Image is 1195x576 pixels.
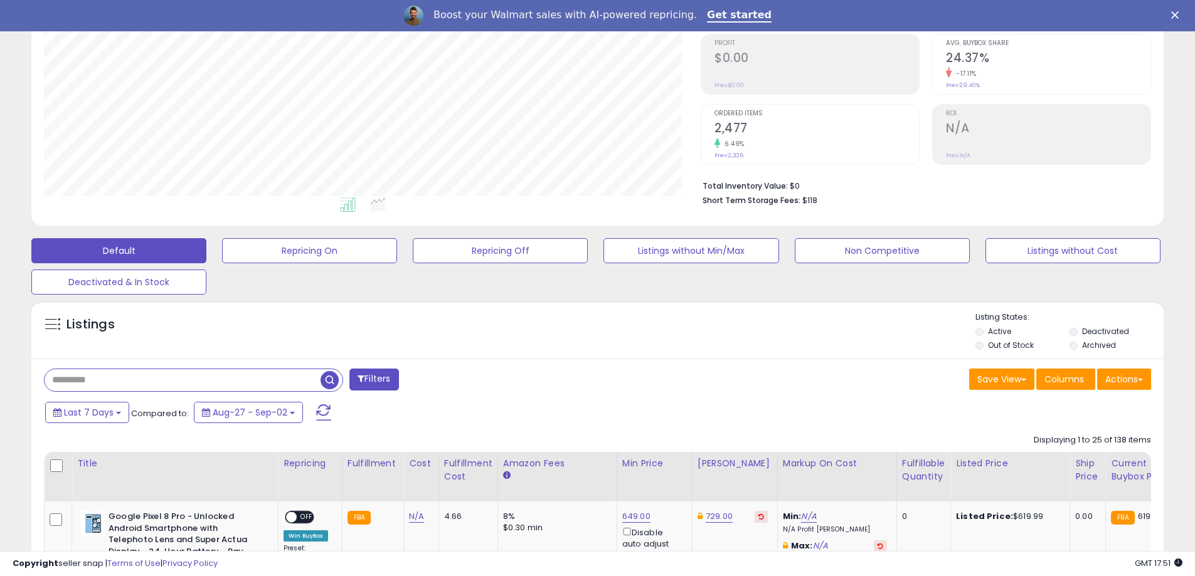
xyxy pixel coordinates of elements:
small: -17.11% [952,69,977,78]
div: Markup on Cost [783,457,891,470]
div: Ship Price [1075,457,1100,483]
h5: Listings [66,316,115,333]
a: Terms of Use [107,557,161,569]
div: [PERSON_NAME] [698,457,772,470]
th: The percentage added to the cost of goods (COGS) that forms the calculator for Min & Max prices. [777,452,896,501]
h2: 2,477 [714,121,919,138]
a: 649.00 [622,510,651,523]
div: $0.30 min [503,522,607,533]
span: OFF [297,512,317,523]
h2: 24.37% [946,51,1150,68]
div: Cost [409,457,433,470]
small: Prev: $0.00 [714,81,744,89]
span: Compared to: [131,407,189,419]
button: Aug-27 - Sep-02 [194,402,303,423]
div: 0.00 [1075,511,1096,522]
label: Archived [1082,340,1116,350]
button: Non Competitive [795,238,970,263]
div: Fulfillment Cost [444,457,492,483]
span: Aug-27 - Sep-02 [213,406,287,419]
span: Avg. Buybox Share [946,40,1150,47]
a: N/A [409,510,424,523]
div: Fulfillable Quantity [902,457,945,483]
strong: Copyright [13,557,58,569]
div: Amazon Fees [503,457,612,470]
small: FBA [348,511,371,525]
div: Disable auto adjust min [622,525,682,562]
small: Amazon Fees. [503,470,511,481]
span: Columns [1044,373,1084,385]
small: 6.49% [720,139,745,149]
span: $118 [802,194,817,206]
div: Win BuyBox [284,530,328,542]
div: Boost your Walmart sales with AI-powered repricing. [433,9,697,21]
div: Title [77,457,273,470]
div: 8% [503,511,607,522]
h2: N/A [946,121,1150,138]
b: Total Inventory Value: [703,181,788,191]
button: Filters [349,369,398,390]
b: Min: [783,510,802,522]
img: Profile image for Adrian [403,6,423,26]
button: Listings without Cost [985,238,1160,263]
button: Last 7 Days [45,402,129,423]
span: Last 7 Days [64,406,114,419]
div: Repricing [284,457,337,470]
button: Save View [969,369,1034,390]
button: Repricing On [222,238,397,263]
button: Columns [1036,369,1095,390]
button: Default [31,238,206,263]
small: Prev: N/A [946,152,970,159]
small: Prev: 29.40% [946,81,980,89]
div: Fulfillment [348,457,398,470]
a: 729.00 [706,510,733,523]
div: Current Buybox Price [1111,457,1176,483]
img: 41QRZNJHF9L._SL40_.jpg [80,511,105,536]
label: Out of Stock [988,340,1034,350]
label: Active [988,326,1011,337]
div: 4.66 [444,511,488,522]
a: N/A [801,510,816,523]
div: Close [1171,11,1184,19]
li: $0 [703,177,1142,192]
div: $619.99 [956,511,1060,522]
button: Repricing Off [413,238,588,263]
div: 0 [902,511,941,522]
button: Listings without Min/Max [603,238,778,263]
p: N/A Profit [PERSON_NAME] [783,525,887,534]
span: Profit [714,40,919,47]
small: FBA [1111,511,1134,525]
div: Min Price [622,457,687,470]
label: Deactivated [1082,326,1129,337]
div: Listed Price [956,457,1065,470]
p: Listing States: [975,312,1164,323]
span: Ordered Items [714,110,919,117]
span: ROI [946,110,1150,117]
span: 619 [1138,510,1150,522]
b: Google Pixel 8 Pro - Unlocked Android Smartphone with Telephoto Lens and Super Actua Display - 24... [109,511,261,572]
a: Get started [707,9,772,23]
div: seller snap | | [13,558,218,570]
b: Short Term Storage Fees: [703,195,800,206]
a: Privacy Policy [162,557,218,569]
button: Actions [1097,369,1151,390]
small: Prev: 2,326 [714,152,743,159]
div: Displaying 1 to 25 of 138 items [1034,434,1151,446]
button: Deactivated & In Stock [31,270,206,295]
b: Listed Price: [956,510,1013,522]
h2: $0.00 [714,51,919,68]
span: 2025-09-10 17:51 GMT [1135,557,1182,569]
